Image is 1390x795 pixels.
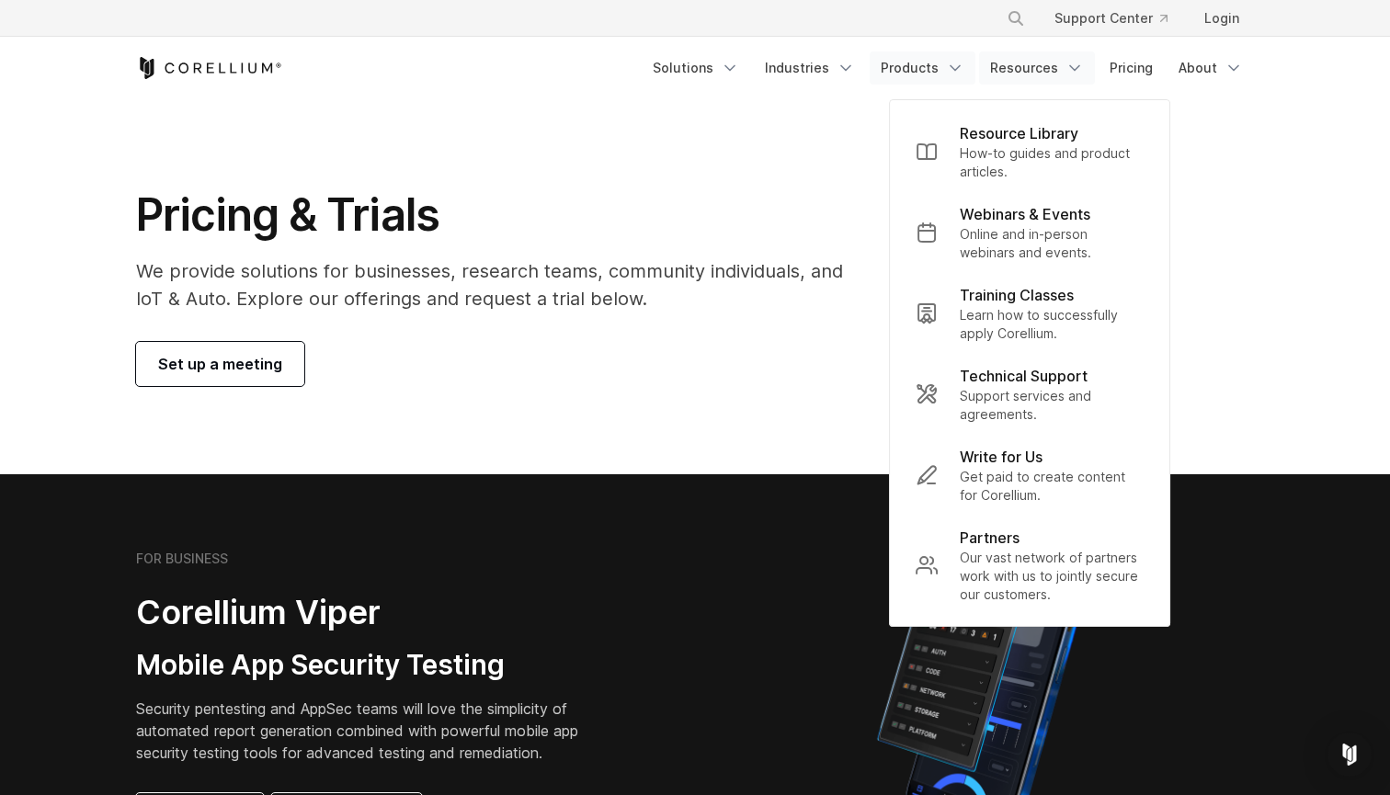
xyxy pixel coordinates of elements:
p: Technical Support [960,365,1088,387]
div: Open Intercom Messenger [1327,733,1372,777]
p: Support services and agreements. [960,387,1144,424]
p: Training Classes [960,284,1074,306]
a: Webinars & Events Online and in-person webinars and events. [901,192,1158,273]
span: Set up a meeting [158,353,282,375]
h6: FOR BUSINESS [136,551,228,567]
p: Write for Us [960,446,1042,468]
p: Resource Library [960,122,1078,144]
p: We provide solutions for businesses, research teams, community individuals, and IoT & Auto. Explo... [136,257,869,312]
a: Training Classes Learn how to successfully apply Corellium. [901,273,1158,354]
p: Partners [960,527,1020,549]
a: Resource Library How-to guides and product articles. [901,111,1158,192]
h3: Mobile App Security Testing [136,648,607,683]
a: Products [870,51,975,85]
a: Technical Support Support services and agreements. [901,354,1158,435]
a: Partners Our vast network of partners work with us to jointly secure our customers. [901,516,1158,615]
a: Support Center [1040,2,1182,35]
p: Get paid to create content for Corellium. [960,468,1144,505]
p: Our vast network of partners work with us to jointly secure our customers. [960,549,1144,604]
button: Search [999,2,1032,35]
div: Navigation Menu [642,51,1254,85]
a: Corellium Home [136,57,282,79]
p: Learn how to successfully apply Corellium. [960,306,1144,343]
a: Industries [754,51,866,85]
a: Login [1190,2,1254,35]
h1: Pricing & Trials [136,187,869,243]
p: Security pentesting and AppSec teams will love the simplicity of automated report generation comb... [136,698,607,764]
a: Resources [979,51,1095,85]
a: Write for Us Get paid to create content for Corellium. [901,435,1158,516]
h2: Corellium Viper [136,592,607,633]
a: Set up a meeting [136,342,304,386]
a: Solutions [642,51,750,85]
div: Navigation Menu [985,2,1254,35]
a: About [1168,51,1254,85]
a: Pricing [1099,51,1164,85]
p: Webinars & Events [960,203,1090,225]
p: Online and in-person webinars and events. [960,225,1144,262]
p: How-to guides and product articles. [960,144,1144,181]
